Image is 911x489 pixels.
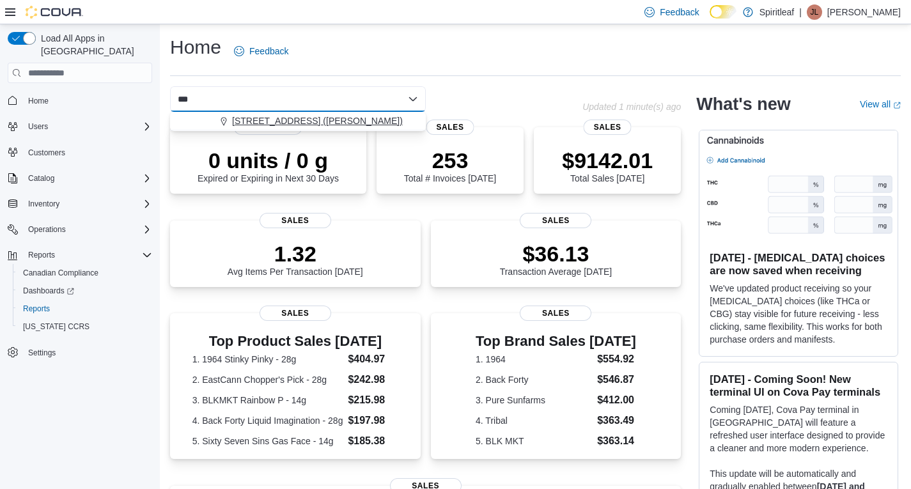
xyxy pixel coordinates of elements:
span: Sales [260,213,331,228]
span: Feedback [249,45,288,58]
div: Total # Invoices [DATE] [404,148,496,183]
dd: $363.49 [597,413,636,428]
p: $36.13 [500,241,612,267]
button: Catalog [3,169,157,187]
dt: 4. Back Forty Liquid Imagination - 28g [192,414,343,427]
span: Sales [426,120,474,135]
span: Reports [23,247,152,263]
dt: 1. 1964 [476,353,592,366]
dd: $546.87 [597,372,636,387]
span: Sales [584,120,632,135]
span: Canadian Compliance [18,265,152,281]
span: Customers [23,144,152,160]
div: Expired or Expiring in Next 30 Days [198,148,339,183]
span: Settings [28,348,56,358]
button: Reports [23,247,60,263]
a: Home [23,93,54,109]
dt: 3. BLKMKT Rainbow P - 14g [192,394,343,407]
button: Settings [3,343,157,362]
button: Canadian Compliance [13,264,157,282]
span: Reports [23,304,50,314]
dd: $554.92 [597,352,636,367]
a: View allExternal link [860,99,901,109]
h3: [DATE] - Coming Soon! New terminal UI on Cova Pay terminals [710,373,887,398]
a: Settings [23,345,61,361]
button: Reports [3,246,157,264]
dd: $215.98 [348,392,398,408]
button: Home [3,91,157,109]
span: Settings [23,345,152,361]
a: Reports [18,301,55,316]
span: Canadian Compliance [23,268,98,278]
img: Cova [26,6,83,19]
a: Dashboards [13,282,157,300]
span: Home [23,92,152,108]
p: Spiritleaf [759,4,794,20]
p: | [799,4,802,20]
span: Home [28,96,49,106]
span: Load All Apps in [GEOGRAPHIC_DATA] [36,32,152,58]
span: Inventory [28,199,59,209]
div: Avg Items Per Transaction [DATE] [228,241,363,277]
span: [STREET_ADDRESS] ([PERSON_NAME]) [232,114,403,127]
p: We've updated product receiving so your [MEDICAL_DATA] choices (like THCa or CBG) stay visible fo... [710,282,887,346]
nav: Complex example [8,86,152,395]
h3: Top Product Sales [DATE] [192,334,398,349]
span: Sales [520,213,591,228]
button: Users [23,119,53,134]
button: Customers [3,143,157,162]
span: [US_STATE] CCRS [23,322,90,332]
span: Sales [260,306,331,321]
p: [PERSON_NAME] [827,4,901,20]
span: Reports [28,250,55,260]
h3: Top Brand Sales [DATE] [476,334,636,349]
dt: 5. Sixty Seven Sins Gas Face - 14g [192,435,343,447]
button: Close list of options [408,94,418,104]
button: Catalog [23,171,59,186]
dd: $242.98 [348,372,398,387]
span: Reports [18,301,152,316]
span: Catalog [28,173,54,183]
span: Operations [23,222,152,237]
a: Customers [23,145,70,160]
span: Catalog [23,171,152,186]
button: [STREET_ADDRESS] ([PERSON_NAME]) [170,112,426,130]
dd: $404.97 [348,352,398,367]
a: [US_STATE] CCRS [18,319,95,334]
a: Canadian Compliance [18,265,104,281]
h1: Home [170,35,221,60]
button: Users [3,118,157,136]
button: [US_STATE] CCRS [13,318,157,336]
dd: $363.14 [597,433,636,449]
p: 0 units / 0 g [198,148,339,173]
p: 1.32 [228,241,363,267]
input: Dark Mode [710,5,736,19]
a: Feedback [229,38,293,64]
p: Updated 1 minute(s) ago [582,102,681,112]
dt: 3. Pure Sunfarms [476,394,592,407]
span: Users [28,121,48,132]
button: Reports [13,300,157,318]
dd: $185.38 [348,433,398,449]
h3: [DATE] - [MEDICAL_DATA] choices are now saved when receiving [710,251,887,277]
dt: 1. 1964 Stinky Pinky - 28g [192,353,343,366]
span: Sales [520,306,591,321]
h2: What's new [696,94,790,114]
button: Operations [23,222,71,237]
button: Inventory [3,195,157,213]
button: Inventory [23,196,65,212]
div: Choose from the following options [170,112,426,130]
span: Inventory [23,196,152,212]
p: $9142.01 [562,148,653,173]
div: Transaction Average [DATE] [500,241,612,277]
span: Users [23,119,152,134]
button: Operations [3,221,157,238]
span: Washington CCRS [18,319,152,334]
dt: 5. BLK MKT [476,435,592,447]
span: JL [811,4,819,20]
dt: 2. EastCann Chopper's Pick - 28g [192,373,343,386]
dd: $412.00 [597,392,636,408]
p: 253 [404,148,496,173]
dt: 4. Tribal [476,414,592,427]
